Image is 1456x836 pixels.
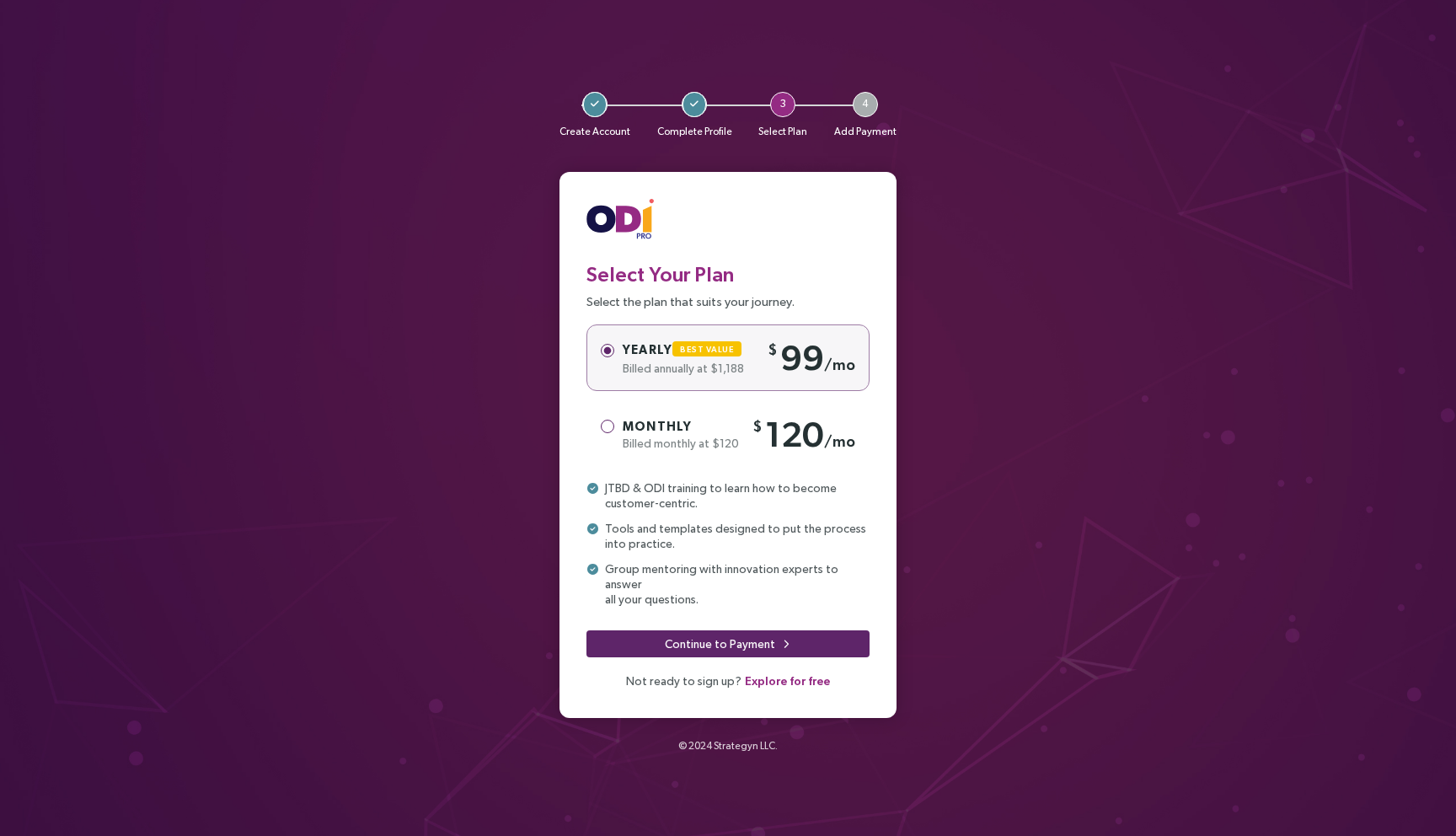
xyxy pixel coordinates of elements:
[758,122,807,142] p: Select Plan
[714,740,775,752] a: Strategyn LLC
[623,437,739,450] span: Billed monthly at $120
[623,362,744,375] span: Billed annually at $1,188
[623,419,692,433] span: Monthly
[623,342,748,356] span: Yearly
[768,340,780,358] sup: $
[665,635,775,653] span: Continue to Payment
[744,671,831,691] button: Explore for free
[605,521,866,551] span: Tools and templates designed to put the process into practice.
[586,199,654,243] img: ODIpro
[834,122,897,142] p: Add Payment
[586,262,870,287] h3: Select Your Plan
[680,345,734,354] span: Best Value
[824,356,855,373] sub: /mo
[605,480,837,511] span: JTBD & ODI training to learn how to become customer-centric.
[752,417,765,435] sup: $
[768,335,855,380] div: 99
[657,122,732,142] p: Complete Profile
[559,122,630,142] p: Create Account
[853,92,878,117] span: 4
[745,672,830,690] span: Explore for free
[586,630,870,657] button: Continue to Payment
[770,92,795,117] span: 3
[626,674,831,688] span: Not ready to sign up?
[605,561,870,607] span: Group mentoring with innovation experts to answer all your questions.
[752,412,855,457] div: 120
[586,292,870,311] p: Select the plan that suits your journey.
[824,432,855,450] sub: /mo
[559,718,897,774] div: © 2024 .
